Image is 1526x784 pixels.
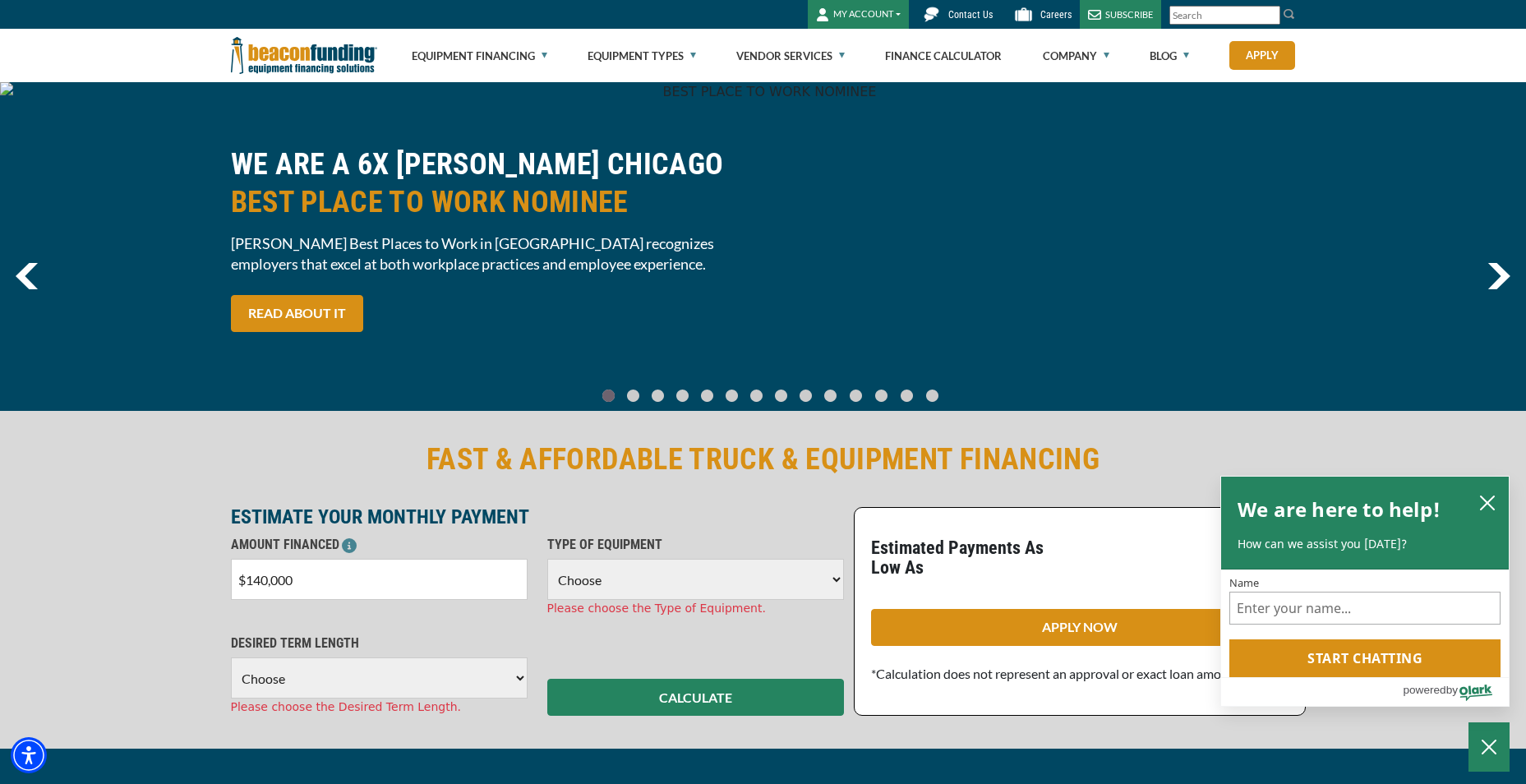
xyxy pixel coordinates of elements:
div: Accessibility Menu [11,737,47,773]
a: READ ABOUT IT [231,295,363,332]
button: Start chatting [1229,639,1501,677]
a: Go To Slide 2 [648,389,668,403]
a: Finance Calculator [885,30,1002,82]
a: Go To Slide 7 [772,389,791,403]
a: Go To Slide 12 [897,389,917,403]
p: TYPE OF EQUIPMENT [547,535,844,555]
a: Equipment Types [588,30,696,82]
p: How can we assist you [DATE]? [1238,536,1492,552]
img: Left Navigator [16,263,38,289]
button: CALCULATE [547,679,844,716]
input: Search [1169,6,1280,25]
a: Blog [1150,30,1189,82]
span: Contact Us [948,9,993,21]
a: Apply [1229,41,1295,70]
span: BEST PLACE TO WORK NOMINEE [231,183,754,221]
a: Go To Slide 13 [922,389,943,403]
h2: WE ARE A 6X [PERSON_NAME] CHICAGO [231,145,754,221]
button: Close Chatbox [1468,722,1510,772]
p: DESIRED TERM LENGTH [231,634,528,653]
div: Please choose the Type of Equipment. [547,600,844,617]
img: Right Navigator [1487,263,1510,289]
a: APPLY NOW [871,609,1289,646]
a: Powered by Olark - open in a new tab [1403,678,1509,706]
img: Search [1283,7,1296,21]
p: Estimated Payments As Low As [871,538,1070,578]
h2: FAST & AFFORDABLE TRUCK & EQUIPMENT FINANCING [231,440,1296,478]
a: Go To Slide 10 [846,389,866,403]
div: Please choose the Desired Term Length. [231,699,528,716]
input: $ [231,559,528,600]
div: olark chatbox [1220,476,1510,708]
a: Go To Slide 4 [698,389,717,403]
a: next [1487,263,1510,289]
a: Go To Slide 8 [796,389,816,403]
a: previous [16,263,38,289]
a: Company [1043,30,1109,82]
a: Go To Slide 6 [747,389,767,403]
button: close chatbox [1474,491,1501,514]
a: Go To Slide 0 [599,389,619,403]
label: Name [1229,578,1501,588]
span: by [1446,680,1458,700]
a: Vendor Services [736,30,845,82]
a: Go To Slide 5 [722,389,742,403]
a: Go To Slide 3 [673,389,693,403]
p: ESTIMATE YOUR MONTHLY PAYMENT [231,507,844,527]
h2: We are here to help! [1238,493,1441,526]
a: Equipment Financing [412,30,547,82]
a: Go To Slide 11 [871,389,892,403]
a: Go To Slide 9 [821,389,841,403]
input: Name [1229,592,1501,625]
span: powered [1403,680,1445,700]
a: Clear search text [1263,9,1276,22]
p: AMOUNT FINANCED [231,535,528,555]
span: *Calculation does not represent an approval or exact loan amount. [871,666,1243,681]
img: Beacon Funding Corporation logo [231,29,377,82]
a: Go To Slide 1 [624,389,643,403]
span: [PERSON_NAME] Best Places to Work in [GEOGRAPHIC_DATA] recognizes employers that excel at both wo... [231,233,754,274]
span: Careers [1040,9,1072,21]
